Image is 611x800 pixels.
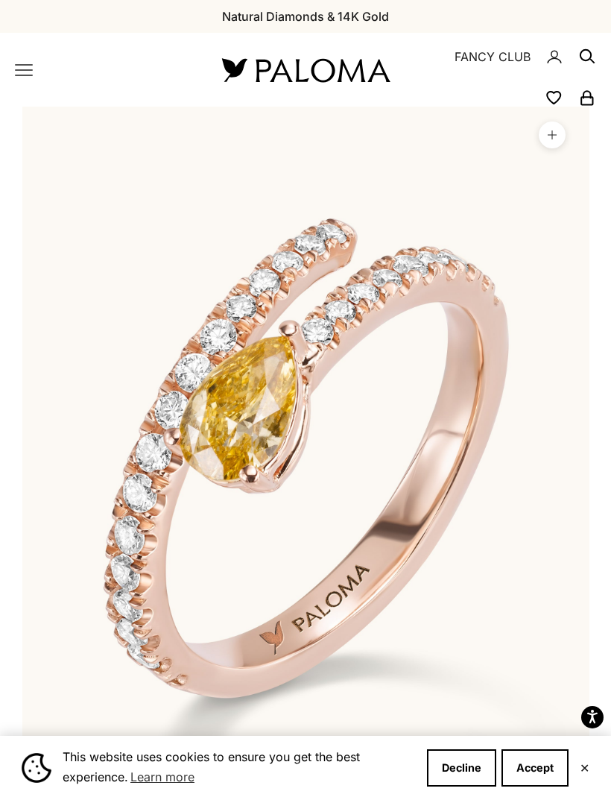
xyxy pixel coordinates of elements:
[455,47,531,66] a: FANCY CLUB
[22,753,51,783] img: Cookie banner
[580,763,589,772] button: Close
[425,33,596,107] nav: Secondary navigation
[63,748,415,788] span: This website uses cookies to ensure you get the best experience.
[222,7,389,26] p: Natural Diamonds & 14K Gold
[15,61,186,79] nav: Primary navigation
[501,749,569,787] button: Accept
[427,749,496,787] button: Decline
[128,766,197,788] a: Learn more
